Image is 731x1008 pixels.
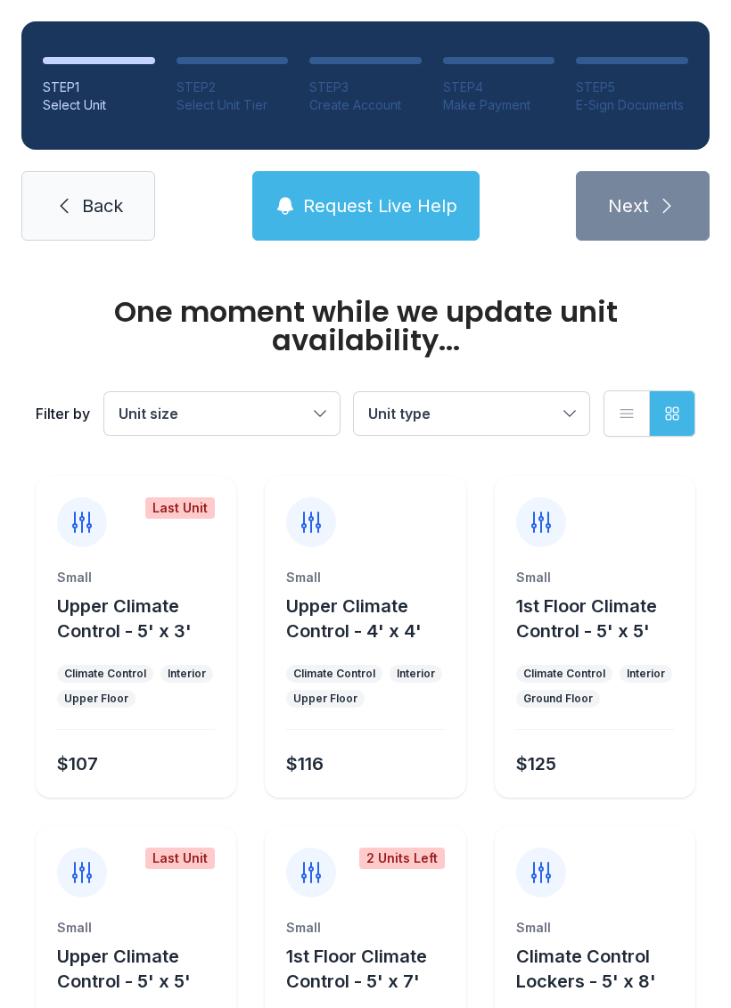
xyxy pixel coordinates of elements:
button: Upper Climate Control - 4' x 4' [286,594,458,643]
div: Upper Floor [293,692,357,706]
span: Request Live Help [303,193,457,218]
span: Upper Climate Control - 5' x 5' [57,946,191,992]
div: Small [57,569,215,586]
div: STEP 5 [576,78,688,96]
button: Upper Climate Control - 5' x 5' [57,944,229,994]
div: Small [286,569,444,586]
span: 1st Floor Climate Control - 5' x 7' [286,946,427,992]
button: 1st Floor Climate Control - 5' x 5' [516,594,688,643]
div: Filter by [36,403,90,424]
div: Ground Floor [523,692,593,706]
div: $116 [286,751,324,776]
button: 1st Floor Climate Control - 5' x 7' [286,944,458,994]
div: E-Sign Documents [576,96,688,114]
button: Upper Climate Control - 5' x 3' [57,594,229,643]
div: STEP 1 [43,78,155,96]
span: Unit type [368,405,431,422]
div: Climate Control [64,667,146,681]
div: One moment while we update unit availability... [36,298,695,355]
div: Make Payment [443,96,555,114]
div: STEP 4 [443,78,555,96]
div: Small [286,919,444,937]
div: Interior [397,667,435,681]
div: $107 [57,751,98,776]
div: Climate Control [293,667,375,681]
div: Upper Floor [64,692,128,706]
div: Last Unit [145,497,215,519]
span: Next [608,193,649,218]
div: 2 Units Left [359,848,445,869]
div: Interior [168,667,206,681]
div: Interior [627,667,665,681]
div: STEP 2 [177,78,289,96]
div: STEP 3 [309,78,422,96]
div: Select Unit Tier [177,96,289,114]
div: Last Unit [145,848,215,869]
button: Unit type [354,392,589,435]
div: Climate Control [523,667,605,681]
span: Upper Climate Control - 4' x 4' [286,595,422,642]
span: 1st Floor Climate Control - 5' x 5' [516,595,657,642]
div: $125 [516,751,556,776]
span: Back [82,193,123,218]
span: Upper Climate Control - 5' x 3' [57,595,192,642]
span: Climate Control Lockers - 5' x 8' [516,946,656,992]
span: Unit size [119,405,178,422]
div: Select Unit [43,96,155,114]
div: Small [57,919,215,937]
button: Climate Control Lockers - 5' x 8' [516,944,688,994]
div: Create Account [309,96,422,114]
div: Small [516,919,674,937]
button: Unit size [104,392,340,435]
div: Small [516,569,674,586]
